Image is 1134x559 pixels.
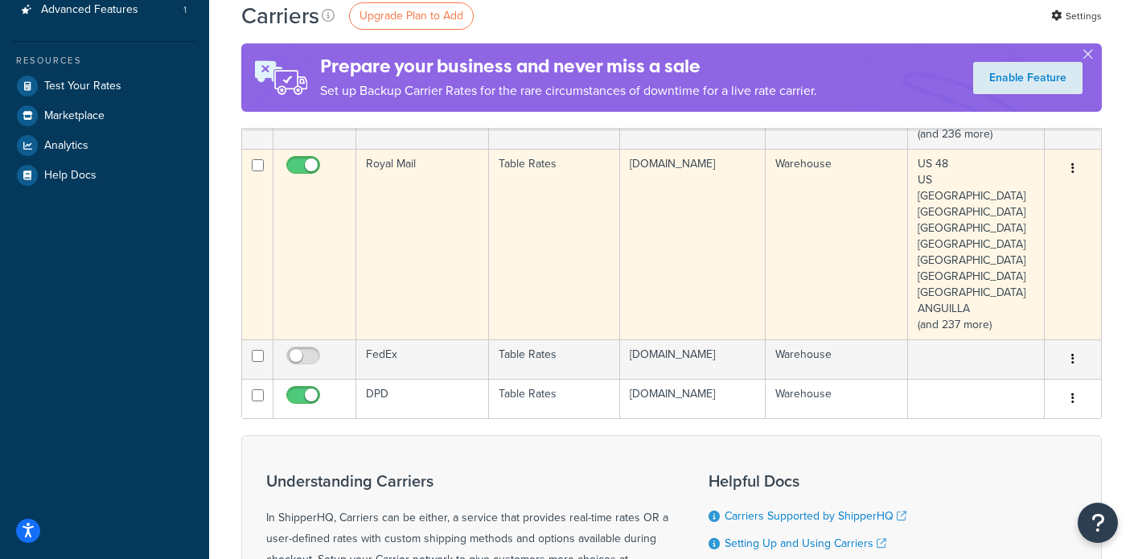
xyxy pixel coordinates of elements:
[44,139,88,153] span: Analytics
[356,149,489,339] td: Royal Mail
[766,379,908,418] td: Warehouse
[12,131,197,160] a: Analytics
[725,535,886,552] a: Setting Up and Using Carriers
[489,379,621,418] td: Table Rates
[360,7,463,24] span: Upgrade Plan to Add
[44,169,97,183] span: Help Docs
[620,149,766,339] td: [DOMAIN_NAME]
[266,472,668,490] h3: Understanding Carriers
[766,339,908,379] td: Warehouse
[1051,5,1102,27] a: Settings
[356,339,489,379] td: FedEx
[489,339,621,379] td: Table Rates
[766,149,908,339] td: Warehouse
[12,101,197,130] a: Marketplace
[241,43,320,112] img: ad-rules-rateshop-fe6ec290ccb7230408bd80ed9643f0289d75e0ffd9eb532fc0e269fcd187b520.png
[320,80,817,102] p: Set up Backup Carrier Rates for the rare circumstances of downtime for a live rate carrier.
[12,72,197,101] a: Test Your Rates
[973,62,1083,94] a: Enable Feature
[489,149,621,339] td: Table Rates
[41,3,138,17] span: Advanced Features
[725,508,906,524] a: Carriers Supported by ShipperHQ
[356,379,489,418] td: DPD
[44,80,121,93] span: Test Your Rates
[44,109,105,123] span: Marketplace
[709,472,918,490] h3: Helpful Docs
[12,161,197,190] a: Help Docs
[349,2,474,30] a: Upgrade Plan to Add
[12,54,197,68] div: Resources
[620,379,766,418] td: [DOMAIN_NAME]
[908,149,1045,339] td: US 48 US [GEOGRAPHIC_DATA] [GEOGRAPHIC_DATA] [GEOGRAPHIC_DATA] [GEOGRAPHIC_DATA] [GEOGRAPHIC_DATA...
[1078,503,1118,543] button: Open Resource Center
[620,339,766,379] td: [DOMAIN_NAME]
[183,3,187,17] span: 1
[320,53,817,80] h4: Prepare your business and never miss a sale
